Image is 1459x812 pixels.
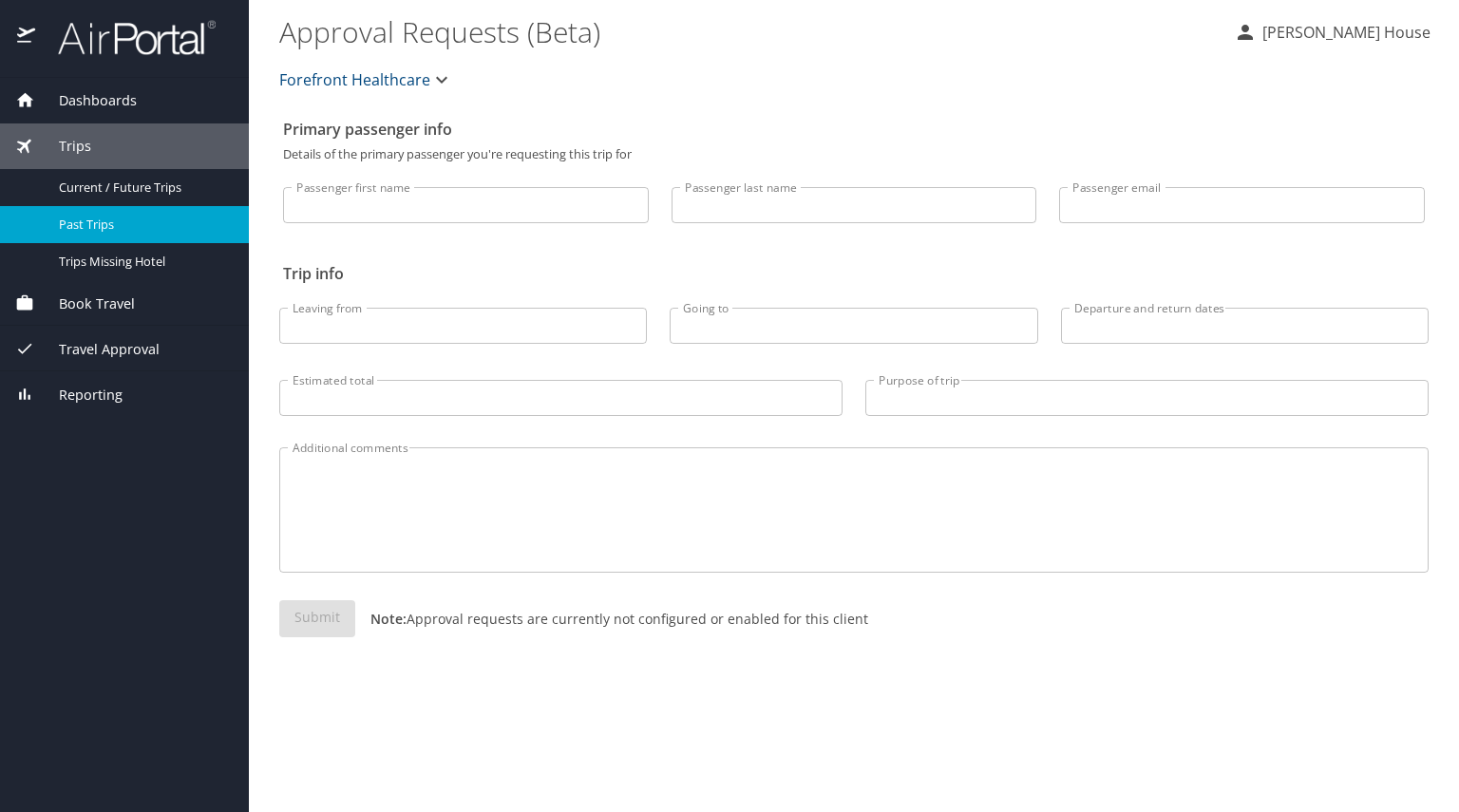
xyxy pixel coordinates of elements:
h2: Trip info [283,258,1425,289]
img: icon-airportal.png [17,19,37,56]
img: airportal-logo.png [37,19,216,56]
h2: Primary passenger info [283,114,1425,144]
button: [PERSON_NAME] House [1226,15,1438,49]
span: Current / Future Trips [59,179,226,197]
p: [PERSON_NAME] House [1257,21,1431,44]
p: Details of the primary passenger you're requesting this trip for [283,148,1425,161]
span: Trips Missing Hotel [59,253,226,271]
span: Past Trips [59,216,226,234]
span: Reporting [35,385,123,406]
span: Dashboards [35,90,137,111]
strong: Note: [370,610,407,628]
span: Book Travel [35,293,135,314]
span: Forefront Healthcare [279,66,430,93]
span: Trips [35,136,91,157]
span: Travel Approval [35,339,160,360]
button: Forefront Healthcare [272,61,461,99]
p: Approval requests are currently not configured or enabled for this client [355,609,868,629]
h1: Approval Requests (Beta) [279,2,1219,61]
